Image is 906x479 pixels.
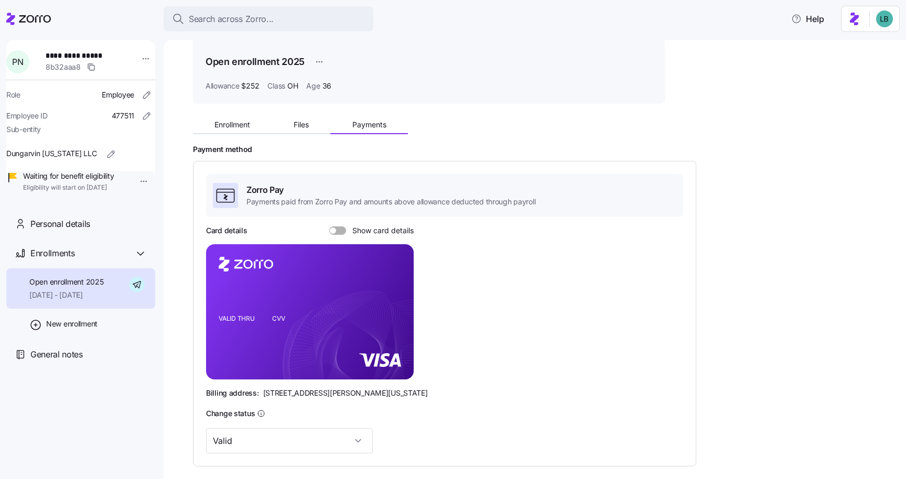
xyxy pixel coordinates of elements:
[6,124,41,135] span: Sub-entity
[287,81,298,91] span: OH
[112,111,134,121] span: 477511
[30,247,74,260] span: Enrollments
[346,226,414,235] span: Show card details
[263,388,428,398] span: [STREET_ADDRESS][PERSON_NAME][US_STATE]
[189,13,274,26] span: Search across Zorro...
[241,81,259,91] span: $252
[23,171,114,181] span: Waiting for benefit eligibility
[12,58,23,66] span: P N
[246,183,535,197] span: Zorro Pay
[102,90,134,100] span: Employee
[206,388,259,398] span: Billing address:
[206,408,255,419] h3: Change status
[206,55,305,68] h1: Open enrollment 2025
[267,81,285,91] span: Class
[352,121,386,128] span: Payments
[29,277,103,287] span: Open enrollment 2025
[876,10,893,27] img: 55738f7c4ee29e912ff6c7eae6e0401b
[783,8,833,29] button: Help
[246,197,535,207] span: Payments paid from Zorro Pay and amounts above allowance deducted through payroll
[294,121,309,128] span: Files
[46,319,98,329] span: New enrollment
[6,111,48,121] span: Employee ID
[206,81,239,91] span: Allowance
[791,13,824,25] span: Help
[46,62,81,72] span: 8b32aaa8
[164,6,373,31] button: Search across Zorro...
[219,314,255,322] tspan: VALID THRU
[6,148,96,159] span: Dungarvin [US_STATE] LLC
[306,81,320,91] span: Age
[30,217,90,231] span: Personal details
[6,90,20,100] span: Role
[29,290,103,300] span: [DATE] - [DATE]
[23,183,114,192] span: Eligibility will start on [DATE]
[193,145,891,155] h2: Payment method
[272,314,285,322] tspan: CVV
[206,225,247,236] h3: Card details
[214,121,250,128] span: Enrollment
[322,81,331,91] span: 36
[30,348,83,361] span: General notes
